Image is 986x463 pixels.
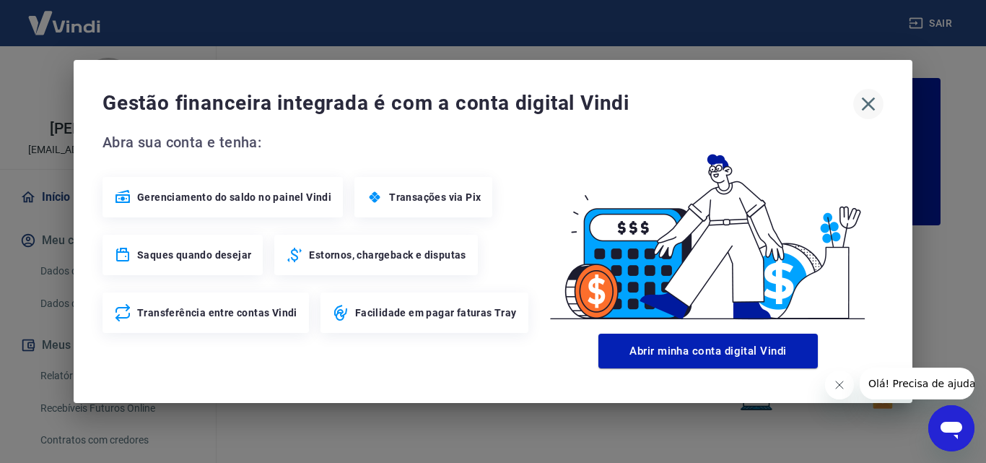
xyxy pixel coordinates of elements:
iframe: Fechar mensagem [825,371,854,399]
span: Olá! Precisa de ajuda? [9,10,121,22]
span: Saques quando desejar [137,248,251,262]
span: Gestão financeira integrada é com a conta digital Vindi [102,89,853,118]
span: Facilidade em pagar faturas Tray [355,306,517,320]
iframe: Mensagem da empresa [860,368,974,399]
span: Transações via Pix [389,190,481,204]
button: Abrir minha conta digital Vindi [598,334,818,368]
span: Abra sua conta e tenha: [102,131,533,154]
iframe: Botão para abrir a janela de mensagens [928,405,974,451]
span: Gerenciamento do saldo no painel Vindi [137,190,331,204]
span: Transferência entre contas Vindi [137,306,297,320]
img: Good Billing [533,131,884,328]
span: Estornos, chargeback e disputas [309,248,466,262]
